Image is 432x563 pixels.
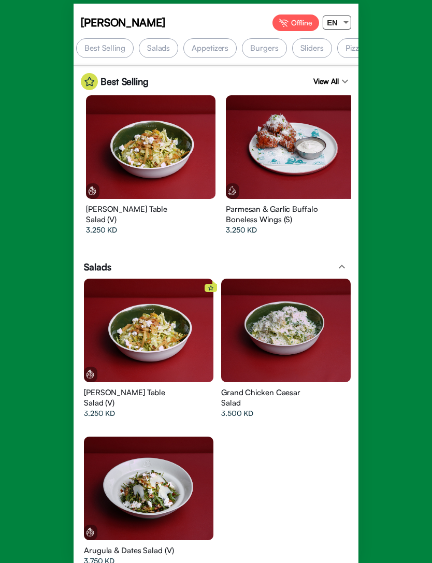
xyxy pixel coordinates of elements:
[85,527,95,537] img: Vegetarian.png
[272,15,319,31] div: Offline
[327,18,338,27] span: EN
[81,15,165,30] span: [PERSON_NAME]
[139,38,178,58] div: Salads
[81,73,149,90] div: Best Selling
[226,225,257,235] span: 3.250 KD
[292,38,332,58] div: Sliders
[313,73,351,90] div: View All
[86,225,117,235] span: 3.250 KD
[85,369,95,379] img: Vegetarian.png
[84,387,182,408] span: [PERSON_NAME] Table Salad (V)
[336,261,348,273] mat-icon: expand_less
[279,19,289,27] img: Offline%20Icon.svg
[183,38,237,58] div: Appetizers
[81,73,98,90] img: star%20in%20circle.svg
[221,387,320,408] span: Grand Chicken Caesar Salad
[84,261,111,273] span: Salads
[208,285,213,291] img: star%20icon.svg
[86,204,184,225] span: [PERSON_NAME] Table Salad (V)
[226,204,324,225] span: Parmesan & Garlic Buffalo Boneless Wings (S)
[221,408,253,418] span: 3.500 KD
[337,38,375,58] div: Pizzas
[242,38,286,58] div: Burgers
[339,75,351,88] mat-icon: expand_more
[84,408,115,418] span: 3.250 KD
[88,186,97,195] img: Vegetarian.png
[227,186,237,195] img: Spicy.png
[76,38,134,58] div: Best Selling
[84,545,174,556] span: Arugula & Dates Salad (V)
